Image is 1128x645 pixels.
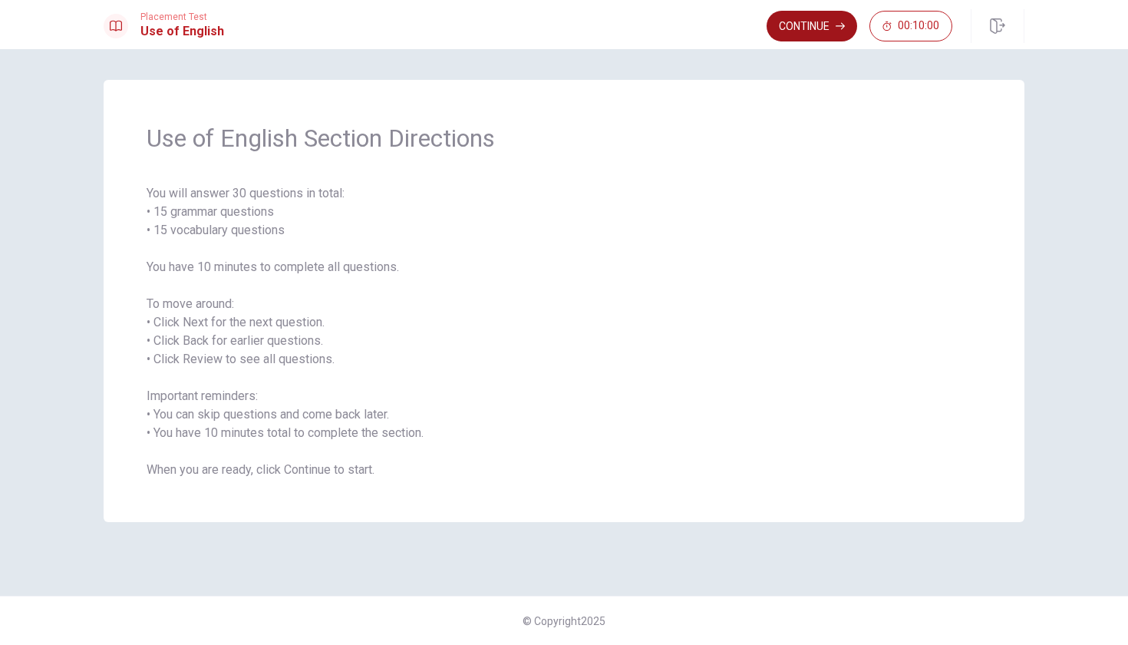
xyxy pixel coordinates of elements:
[147,184,981,479] span: You will answer 30 questions in total: • 15 grammar questions • 15 vocabulary questions You have ...
[147,123,981,154] span: Use of English Section Directions
[869,11,952,41] button: 00:10:00
[767,11,857,41] button: Continue
[140,22,224,41] h1: Use of English
[898,20,939,32] span: 00:10:00
[140,12,224,22] span: Placement Test
[523,615,605,627] span: © Copyright 2025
